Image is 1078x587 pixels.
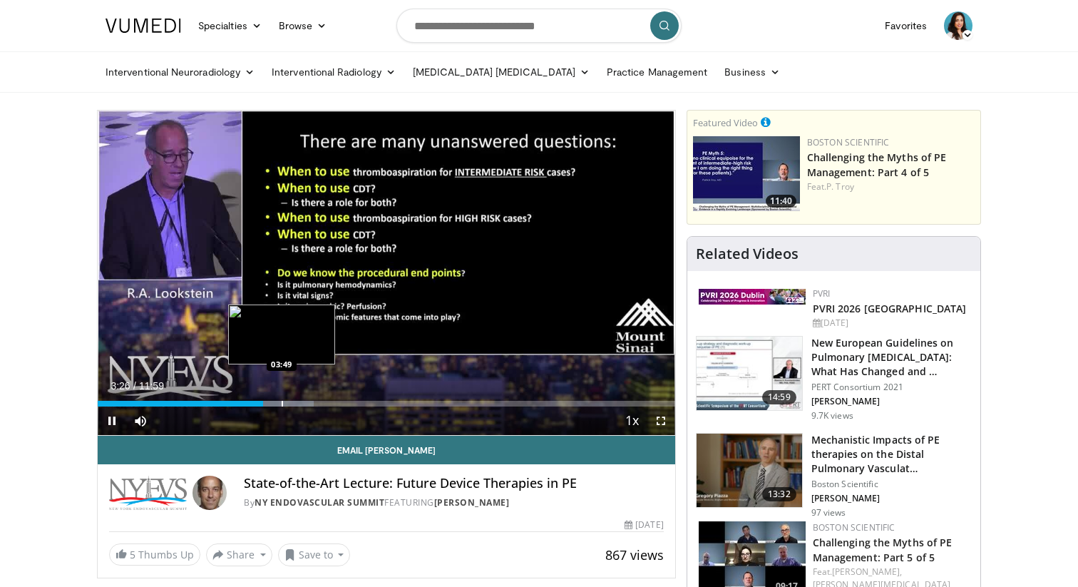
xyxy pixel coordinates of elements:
[605,546,664,563] span: 867 views
[192,476,227,510] img: Avatar
[278,543,351,566] button: Save to
[693,116,758,129] small: Featured Video
[97,58,263,86] a: Interventional Neuroradiology
[811,382,972,393] p: PERT Consortium 2021
[98,436,675,464] a: Email [PERSON_NAME]
[876,11,935,40] a: Favorites
[832,566,902,578] a: [PERSON_NAME],
[133,380,136,392] span: /
[270,11,336,40] a: Browse
[826,180,854,193] a: P. Troy
[111,380,130,392] span: 3:26
[598,58,716,86] a: Practice Management
[762,390,796,404] span: 14:59
[811,433,972,476] h3: Mechanistic Impacts of PE therapies on the Distal Pulmonary Vasculat…
[647,407,675,435] button: Fullscreen
[813,317,969,330] div: [DATE]
[190,11,270,40] a: Specialties
[811,479,972,490] p: Boston Scientific
[811,396,972,407] p: [PERSON_NAME]
[126,407,155,435] button: Mute
[813,302,967,315] a: PVRI 2026 [GEOGRAPHIC_DATA]
[244,496,664,509] div: By FEATURING
[255,496,384,509] a: NY Endovascular Summit
[98,111,675,436] video-js: Video Player
[263,58,404,86] a: Interventional Radiology
[813,536,953,564] a: Challenging the Myths of PE Management: Part 5 of 5
[696,336,972,422] a: 14:59 New European Guidelines on Pulmonary [MEDICAL_DATA]: What Has Changed and … PERT Consortium...
[762,487,796,501] span: 13:32
[693,136,800,211] img: d5b042fb-44bd-4213-87e0-b0808e5010e8.150x105_q85_crop-smart_upscale.jpg
[716,58,789,86] a: Business
[139,380,164,392] span: 11:59
[807,136,890,148] a: Boston Scientific
[244,476,664,491] h4: State-of-the-Art Lecture: Future Device Therapies in PE
[625,519,663,531] div: [DATE]
[697,337,802,411] img: 0c0338ca-5dd8-4346-a5ad-18bcc17889a0.150x105_q85_crop-smart_upscale.jpg
[404,58,598,86] a: [MEDICAL_DATA] [MEDICAL_DATA]
[766,195,796,208] span: 11:40
[434,496,510,509] a: [PERSON_NAME]
[697,434,802,508] img: 4caf57cf-5f7b-481c-8355-26418ca1cbc4.150x105_q85_crop-smart_upscale.jpg
[618,407,647,435] button: Playback Rate
[98,401,675,407] div: Progress Bar
[811,336,972,379] h3: New European Guidelines on Pulmonary [MEDICAL_DATA]: What Has Changed and …
[699,289,806,305] img: 33783847-ac93-4ca7-89f8-ccbd48ec16ca.webp.150x105_q85_autocrop_double_scale_upscale_version-0.2.jpg
[696,245,799,262] h4: Related Videos
[811,410,853,422] p: 9.7K views
[206,543,272,566] button: Share
[807,150,947,179] a: Challenging the Myths of PE Management: Part 4 of 5
[106,19,181,33] img: VuMedi Logo
[944,11,972,40] img: Avatar
[696,433,972,519] a: 13:32 Mechanistic Impacts of PE therapies on the Distal Pulmonary Vasculat… Boston Scientific [PE...
[813,521,895,534] a: Boston Scientific
[811,493,972,504] p: [PERSON_NAME]
[109,543,200,566] a: 5 Thumbs Up
[109,476,187,510] img: NY Endovascular Summit
[130,548,135,561] span: 5
[396,9,682,43] input: Search topics, interventions
[693,136,800,211] a: 11:40
[811,507,846,519] p: 97 views
[807,180,975,193] div: Feat.
[813,287,831,300] a: PVRI
[228,305,335,364] img: image.jpeg
[98,407,126,435] button: Pause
